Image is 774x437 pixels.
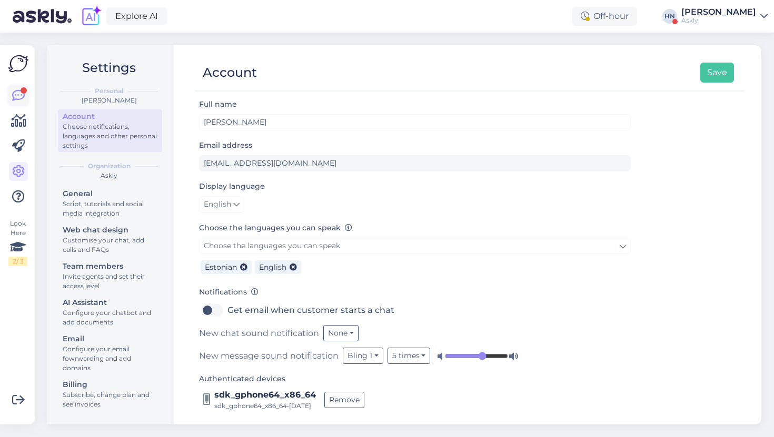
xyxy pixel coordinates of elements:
div: Email [63,333,157,344]
div: AI Assistant [63,297,157,308]
div: Subscribe, change plan and see invoices [63,390,157,409]
a: GeneralScript, tutorials and social media integration [58,187,162,220]
span: English [259,262,286,272]
label: Display language [199,181,265,192]
span: Estonian [205,262,237,272]
a: EmailConfigure your email fowrwarding and add domains [58,332,162,374]
button: None [323,325,359,341]
label: Email address [199,140,252,151]
div: Account [63,111,157,122]
div: Askly [681,16,756,25]
div: Team members [63,261,157,272]
a: English [199,196,244,213]
label: Full name [199,99,237,110]
a: Choose the languages you can speak [199,238,631,254]
button: Bling 1 [343,348,383,364]
button: Remove [324,392,364,408]
div: Off-hour [572,7,637,26]
a: BillingSubscribe, change plan and see invoices [58,378,162,411]
div: [PERSON_NAME] [56,96,162,105]
span: Choose the languages you can speak [204,241,340,250]
div: General [63,188,157,199]
button: 5 times [388,348,431,364]
div: HN [662,9,677,24]
a: AI AssistantConfigure your chatbot and add documents [58,296,162,329]
div: Billing [63,379,157,390]
button: Save [700,63,734,83]
a: [PERSON_NAME]Askly [681,8,768,25]
a: AccountChoose notifications, languages and other personal settings [58,109,162,152]
img: explore-ai [80,5,102,27]
div: sdk_gphone64_x86_64 [214,389,316,401]
span: English [204,199,231,210]
div: New message sound notification [199,348,631,364]
label: Choose the languages you can speak [199,222,352,233]
label: Authenticated devices [199,373,285,384]
b: Organization [88,161,131,171]
div: Askly [56,171,162,180]
div: 2 / 3 [8,257,27,266]
h2: Settings [56,58,162,78]
input: Enter email [199,155,631,171]
input: Enter name [199,114,631,130]
label: Notifications [199,287,259,298]
div: Web chat design [63,225,157,236]
div: [PERSON_NAME] [681,8,756,16]
b: Personal [95,86,124,96]
a: Explore AI [106,7,167,25]
div: Look Here [8,219,27,266]
div: Invite agents and set their access level [63,272,157,291]
div: Choose notifications, languages and other personal settings [63,122,157,150]
a: Team membersInvite agents and set their access level [58,259,162,292]
div: sdk_gphone64_x86_64 • [DATE] [214,401,316,411]
div: Account [203,63,257,83]
img: Askly Logo [8,54,28,74]
div: New chat sound notification [199,325,631,341]
a: Web chat designCustomise your chat, add calls and FAQs [58,223,162,256]
label: Get email when customer starts a chat [227,302,394,319]
div: Configure your email fowrwarding and add domains [63,344,157,373]
div: Script, tutorials and social media integration [63,199,157,218]
div: Customise your chat, add calls and FAQs [63,236,157,255]
div: Configure your chatbot and add documents [63,308,157,327]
